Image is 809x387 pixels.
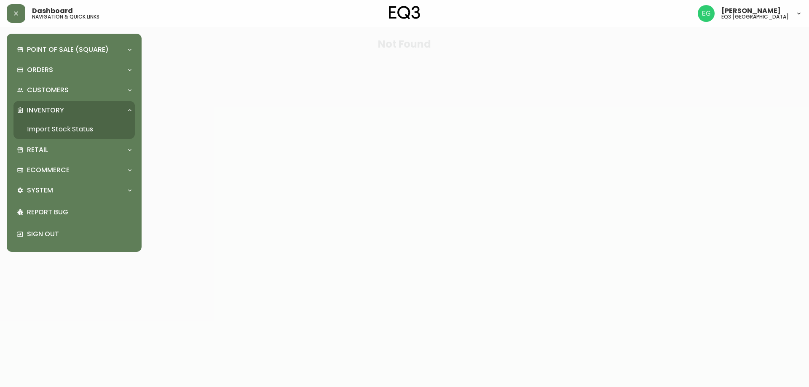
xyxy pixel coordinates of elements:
div: Sign Out [13,223,135,245]
p: Inventory [27,106,64,115]
p: Ecommerce [27,165,70,175]
p: Report Bug [27,208,131,217]
p: Orders [27,65,53,75]
div: Ecommerce [13,161,135,179]
p: System [27,186,53,195]
p: Point of Sale (Square) [27,45,109,54]
span: Dashboard [32,8,73,14]
div: Point of Sale (Square) [13,40,135,59]
a: Import Stock Status [13,120,135,139]
p: Sign Out [27,230,131,239]
div: Customers [13,81,135,99]
div: System [13,181,135,200]
div: Orders [13,61,135,79]
h5: navigation & quick links [32,14,99,19]
span: [PERSON_NAME] [721,8,781,14]
p: Customers [27,85,69,95]
p: Retail [27,145,48,155]
img: logo [389,6,420,19]
img: db11c1629862fe82d63d0774b1b54d2b [698,5,715,22]
div: Report Bug [13,201,135,223]
h5: eq3 [GEOGRAPHIC_DATA] [721,14,789,19]
div: Inventory [13,101,135,120]
div: Retail [13,141,135,159]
